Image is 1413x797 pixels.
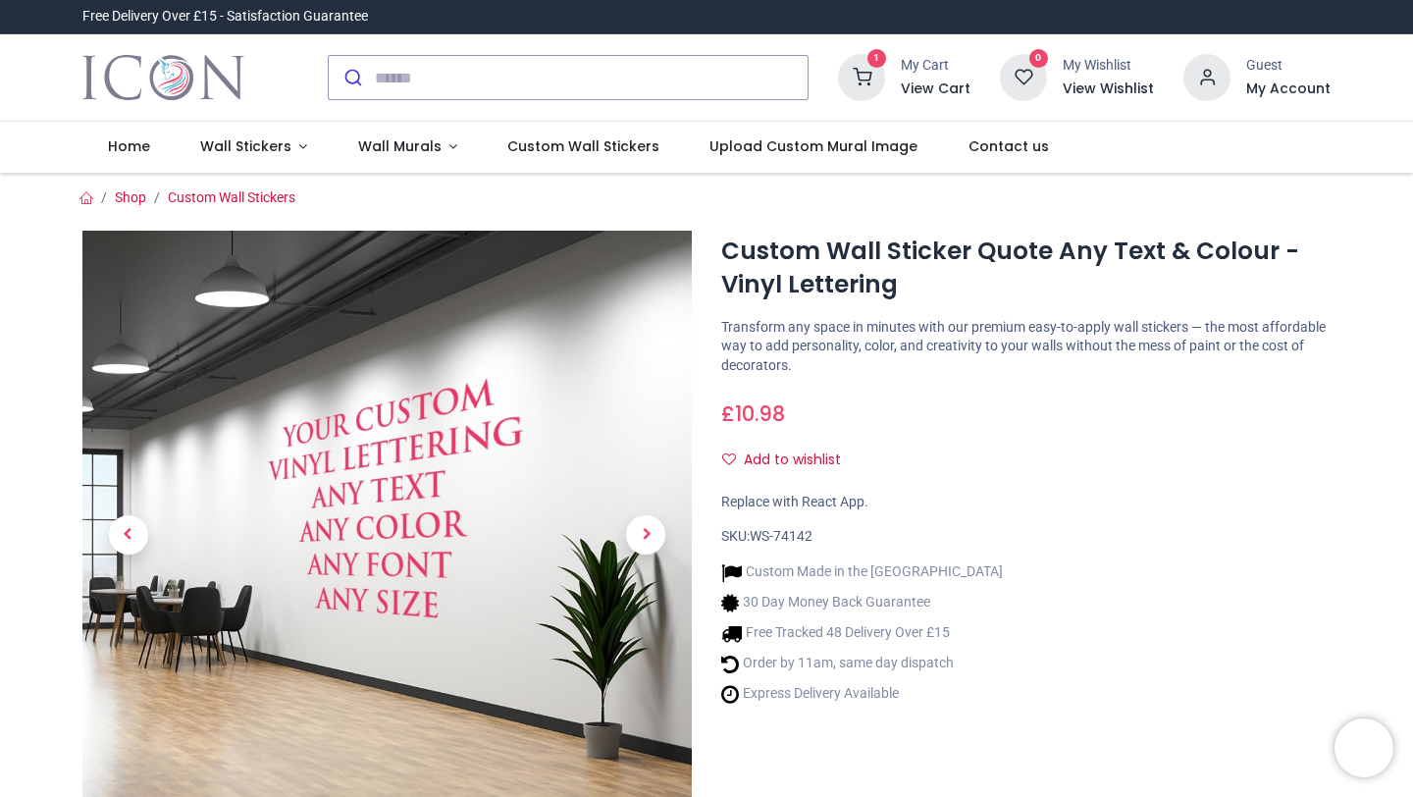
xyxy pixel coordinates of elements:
[968,136,1049,156] span: Contact us
[358,136,442,156] span: Wall Murals
[329,56,375,99] button: Submit
[1063,80,1154,99] a: View Wishlist
[109,516,148,556] span: Previous
[82,50,244,105] a: Logo of Icon Wall Stickers
[721,593,1003,613] li: 30 Day Money Back Guarantee
[626,516,665,556] span: Next
[333,122,483,173] a: Wall Murals
[721,444,858,477] button: Add to wishlistAdd to wishlist
[901,56,970,76] div: My Cart
[721,684,1003,705] li: Express Delivery Available
[721,527,1331,547] div: SKU:
[1246,56,1331,76] div: Guest
[721,562,1003,583] li: Custom Made in the [GEOGRAPHIC_DATA]
[168,189,295,205] a: Custom Wall Stickers
[1063,56,1154,76] div: My Wishlist
[507,136,659,156] span: Custom Wall Stickers
[601,322,692,749] a: Next
[1246,80,1331,99] a: My Account
[200,136,291,156] span: Wall Stickers
[721,623,1003,644] li: Free Tracked 48 Delivery Over £15
[721,493,1331,512] div: Replace with React App.
[82,7,368,27] div: Free Delivery Over £15 - Satisfaction Guarantee
[709,136,917,156] span: Upload Custom Mural Image
[115,189,146,205] a: Shop
[721,235,1331,302] h1: Custom Wall Sticker Quote Any Text & Colour - Vinyl Lettering
[82,50,244,105] img: Icon Wall Stickers
[1000,69,1047,84] a: 0
[721,318,1331,376] p: Transform any space in minutes with our premium easy-to-apply wall stickers — the most affordable...
[867,49,886,68] sup: 1
[108,136,150,156] span: Home
[1029,49,1048,68] sup: 0
[1334,718,1393,777] iframe: Brevo live chat
[175,122,333,173] a: Wall Stickers
[721,399,785,428] span: £
[918,7,1331,27] iframe: Customer reviews powered by Trustpilot
[82,322,174,749] a: Previous
[721,654,1003,674] li: Order by 11am, same day dispatch
[750,528,812,544] span: WS-74142
[901,80,970,99] a: View Cart
[838,69,885,84] a: 1
[735,399,785,428] span: 10.98
[722,452,736,466] i: Add to wishlist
